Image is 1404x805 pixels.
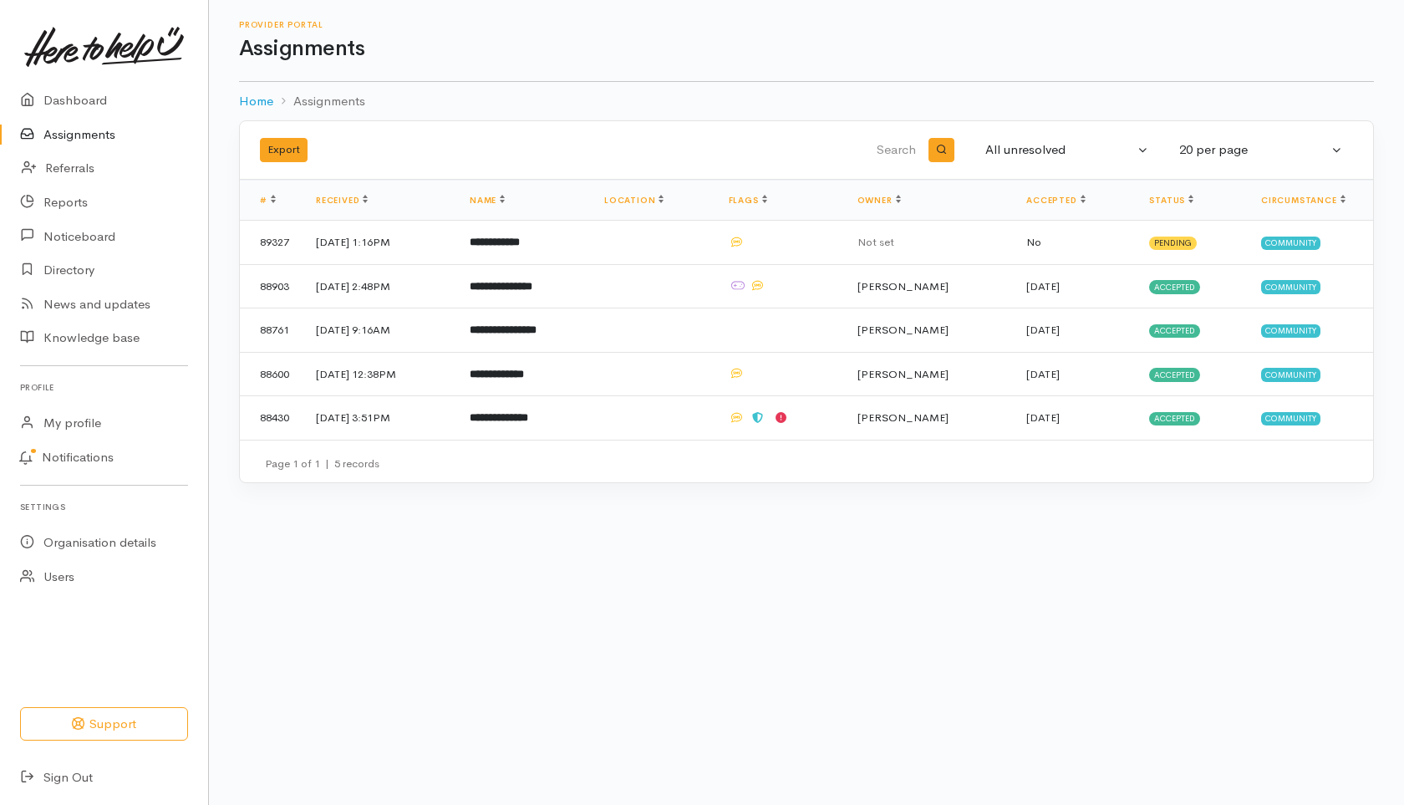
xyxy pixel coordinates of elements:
span: [PERSON_NAME] [857,279,949,293]
button: Export [260,138,308,162]
td: 89327 [240,221,303,265]
time: [DATE] [1026,323,1060,337]
h6: Settings [20,496,188,518]
time: [DATE] [1026,410,1060,425]
a: Home [239,92,273,111]
span: Accepted [1149,412,1200,425]
span: [PERSON_NAME] [857,367,949,381]
td: [DATE] 3:51PM [303,396,456,440]
nav: breadcrumb [239,82,1374,121]
span: Pending [1149,237,1197,250]
h1: Assignments [239,37,1374,61]
a: Owner [857,195,901,206]
input: Search [618,130,919,171]
h6: Provider Portal [239,20,1374,29]
td: 88903 [240,264,303,308]
td: [DATE] 2:48PM [303,264,456,308]
div: 20 per page [1179,140,1328,160]
a: Received [316,195,368,206]
h6: Profile [20,376,188,399]
li: Assignments [273,92,365,111]
span: Accepted [1149,280,1200,293]
span: Community [1261,412,1320,425]
td: [DATE] 9:16AM [303,308,456,353]
td: [DATE] 1:16PM [303,221,456,265]
span: [PERSON_NAME] [857,323,949,337]
time: [DATE] [1026,279,1060,293]
span: Community [1261,280,1320,293]
button: Support [20,707,188,741]
span: Community [1261,237,1320,250]
button: 20 per page [1169,134,1353,166]
a: Name [470,195,505,206]
span: | [325,456,329,471]
time: [DATE] [1026,367,1060,381]
span: Community [1261,368,1320,381]
div: All unresolved [985,140,1134,160]
span: [PERSON_NAME] [857,410,949,425]
a: # [260,195,276,206]
span: Accepted [1149,324,1200,338]
small: Page 1 of 1 5 records [265,456,379,471]
a: Accepted [1026,195,1085,206]
span: No [1026,235,1041,249]
td: 88430 [240,396,303,440]
a: Circumstance [1261,195,1345,206]
a: Flags [729,195,767,206]
a: Status [1149,195,1193,206]
span: Community [1261,324,1320,338]
a: Location [604,195,664,206]
td: 88600 [240,352,303,396]
td: [DATE] 12:38PM [303,352,456,396]
span: Not set [857,235,894,249]
button: All unresolved [975,134,1159,166]
td: 88761 [240,308,303,353]
span: Accepted [1149,368,1200,381]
